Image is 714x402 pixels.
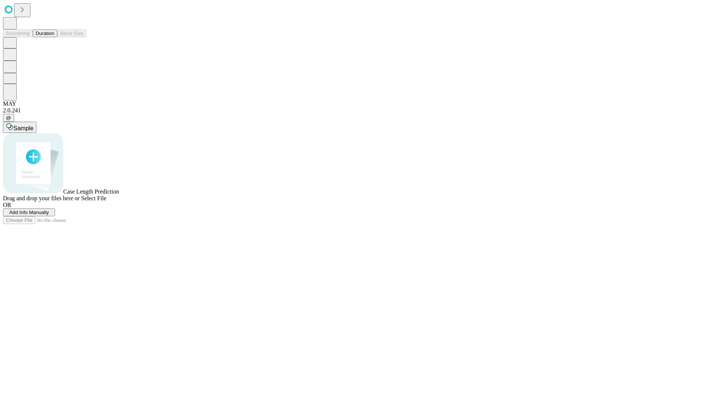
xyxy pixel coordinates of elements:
[3,208,55,216] button: Add Info Manually
[3,100,711,107] div: MAY
[3,107,711,114] div: 2.0.241
[33,29,57,37] button: Duration
[3,202,11,208] span: OR
[81,195,106,201] span: Select File
[13,125,33,131] span: Sample
[6,115,11,121] span: @
[3,29,33,37] button: Smoothing
[3,122,36,133] button: Sample
[57,29,86,37] button: Block Size
[3,114,14,122] button: @
[63,188,119,195] span: Case Length Prediction
[9,210,49,215] span: Add Info Manually
[3,195,80,201] span: Drag and drop your files here or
